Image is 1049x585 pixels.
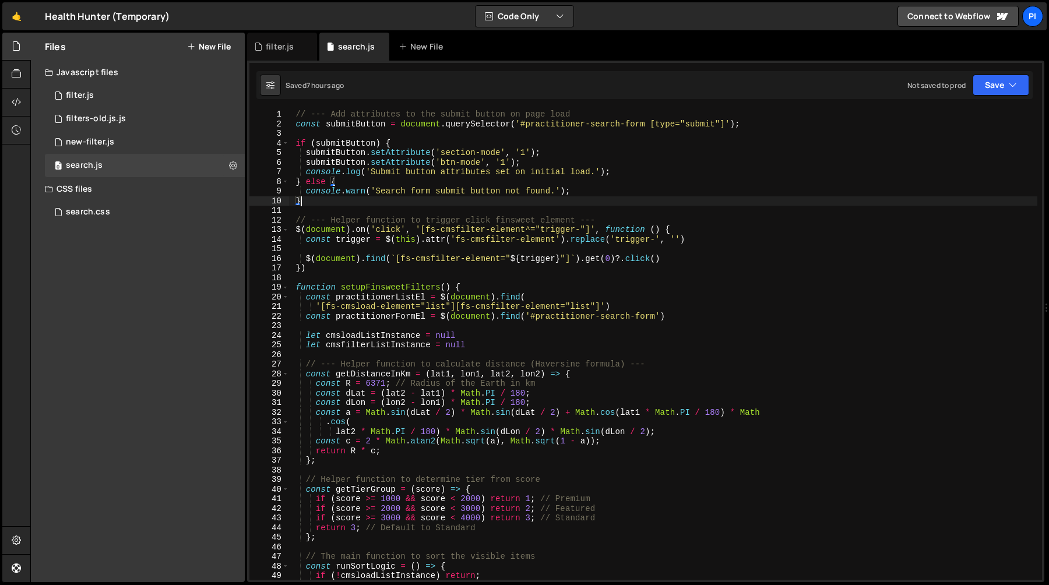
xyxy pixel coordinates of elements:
div: 12 [249,216,289,225]
div: 38 [249,466,289,475]
div: CSS files [31,177,245,200]
div: 46 [249,542,289,552]
div: search.js [338,41,375,52]
div: 49 [249,571,289,581]
div: 11 [249,206,289,216]
div: 2 [249,119,289,129]
div: New File [399,41,448,52]
div: 42 [249,504,289,514]
div: 18 [249,273,289,283]
div: 35 [249,436,289,446]
div: 16 [249,254,289,264]
div: 21 [249,302,289,312]
div: Health Hunter (Temporary) [45,9,170,23]
div: 33 [249,417,289,427]
a: Connect to Webflow [897,6,1019,27]
div: 28 [249,369,289,379]
div: 1 [249,110,289,119]
div: 36 [249,446,289,456]
div: 39 [249,475,289,485]
div: 23 [249,321,289,331]
a: 🤙 [2,2,31,30]
span: 0 [55,162,62,171]
h2: Files [45,40,66,53]
div: 15 [249,244,289,254]
div: 7 hours ago [307,80,344,90]
div: 16494/46184.js [45,131,245,154]
div: 6 [249,158,289,168]
div: 44 [249,523,289,533]
div: filter.js [266,41,294,52]
div: 4 [249,139,289,149]
div: 24 [249,331,289,341]
div: 14 [249,235,289,245]
div: 29 [249,379,289,389]
div: 16494/45041.js [45,154,245,177]
div: 19 [249,283,289,292]
div: 16494/45743.css [45,200,245,224]
div: filter.js [66,90,94,101]
div: 20 [249,292,289,302]
div: 45 [249,533,289,542]
div: 8 [249,177,289,187]
div: 10 [249,196,289,206]
div: new-filter.js [66,137,114,147]
div: 26 [249,350,289,360]
div: 22 [249,312,289,322]
div: Saved [286,80,344,90]
div: 40 [249,485,289,495]
div: 16494/44708.js [45,84,245,107]
div: 5 [249,148,289,158]
button: New File [187,42,231,51]
div: filters-old.js.js [66,114,126,124]
div: 3 [249,129,289,139]
div: 30 [249,389,289,399]
a: Pi [1022,6,1043,27]
button: Save [973,75,1029,96]
div: 34 [249,427,289,437]
div: 9 [249,186,289,196]
div: 37 [249,456,289,466]
div: 47 [249,552,289,562]
div: search.js [66,160,103,171]
div: search.css [66,207,110,217]
div: 43 [249,513,289,523]
div: 7 [249,167,289,177]
div: 13 [249,225,289,235]
div: 41 [249,494,289,504]
div: 27 [249,360,289,369]
div: 17 [249,263,289,273]
button: Code Only [476,6,573,27]
div: 48 [249,562,289,572]
div: 31 [249,398,289,408]
div: 25 [249,340,289,350]
div: 16494/45764.js [45,107,245,131]
div: 32 [249,408,289,418]
div: Javascript files [31,61,245,84]
div: Not saved to prod [907,80,966,90]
